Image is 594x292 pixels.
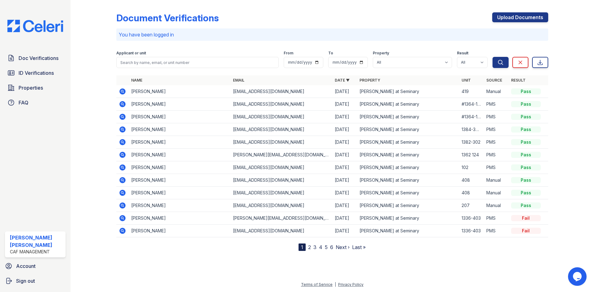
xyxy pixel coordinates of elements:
[129,212,230,225] td: [PERSON_NAME]
[2,275,68,287] a: Sign out
[16,277,35,285] span: Sign out
[116,51,146,56] label: Applicant or unit
[352,244,366,250] a: Last »
[357,136,459,149] td: [PERSON_NAME] at Seminary
[5,96,66,109] a: FAQ
[284,51,293,56] label: From
[129,199,230,212] td: [PERSON_NAME]
[308,244,311,250] a: 2
[332,187,357,199] td: [DATE]
[19,54,58,62] span: Doc Verifications
[10,234,63,249] div: [PERSON_NAME] [PERSON_NAME]
[129,225,230,237] td: [PERSON_NAME]
[357,199,459,212] td: [PERSON_NAME] at Seminary
[5,52,66,64] a: Doc Verifications
[484,111,509,123] td: PMS
[230,225,332,237] td: [EMAIL_ADDRESS][DOMAIN_NAME]
[129,98,230,111] td: [PERSON_NAME]
[2,20,68,32] img: CE_Logo_Blue-a8612792a0a2168367f1c8372b55b34899dd931a85d93a1a3d3e32e68fde9ad4.png
[511,152,541,158] div: Pass
[116,12,219,23] div: Document Verifications
[230,187,332,199] td: [EMAIL_ADDRESS][DOMAIN_NAME]
[328,51,333,56] label: To
[332,149,357,161] td: [DATE]
[511,177,541,183] div: Pass
[484,98,509,111] td: PMS
[332,174,357,187] td: [DATE]
[230,111,332,123] td: [EMAIL_ADDRESS][DOMAIN_NAME]
[484,85,509,98] td: Manual
[129,136,230,149] td: [PERSON_NAME]
[332,98,357,111] td: [DATE]
[511,202,541,209] div: Pass
[233,78,244,83] a: Email
[230,174,332,187] td: [EMAIL_ADDRESS][DOMAIN_NAME]
[336,244,350,250] a: Next ›
[332,225,357,237] td: [DATE]
[484,161,509,174] td: PMS
[2,260,68,272] a: Account
[16,262,36,270] span: Account
[332,212,357,225] td: [DATE]
[357,161,459,174] td: [PERSON_NAME] at Seminary
[325,244,328,250] a: 5
[511,190,541,196] div: Pass
[116,57,279,68] input: Search by name, email, or unit number
[373,51,389,56] label: Property
[459,174,484,187] td: 408
[230,85,332,98] td: [EMAIL_ADDRESS][DOMAIN_NAME]
[357,212,459,225] td: [PERSON_NAME] at Seminary
[568,267,588,286] iframe: chat widget
[332,199,357,212] td: [DATE]
[332,161,357,174] td: [DATE]
[457,51,468,56] label: Result
[459,111,484,123] td: #1364-129
[357,187,459,199] td: [PERSON_NAME] at Seminary
[459,123,484,136] td: 1384-307L
[484,174,509,187] td: Manual
[484,149,509,161] td: PMS
[484,225,509,237] td: PMS
[511,78,526,83] a: Result
[357,123,459,136] td: [PERSON_NAME] at Seminary
[484,123,509,136] td: PMS
[5,67,66,79] a: ID Verifications
[330,244,333,250] a: 6
[357,111,459,123] td: [PERSON_NAME] at Seminary
[338,282,364,287] a: Privacy Policy
[332,85,357,98] td: [DATE]
[459,225,484,237] td: 1336-403
[19,84,43,91] span: Properties
[129,85,230,98] td: [PERSON_NAME]
[335,78,350,83] a: Date ▼
[129,123,230,136] td: [PERSON_NAME]
[129,161,230,174] td: [PERSON_NAME]
[357,98,459,111] td: [PERSON_NAME] at Seminary
[230,149,332,161] td: [PERSON_NAME][EMAIL_ADDRESS][DOMAIN_NAME]
[511,139,541,145] div: Pass
[511,114,541,120] div: Pass
[10,249,63,255] div: CAF Management
[129,149,230,161] td: [PERSON_NAME]
[511,126,541,133] div: Pass
[511,101,541,107] div: Pass
[357,225,459,237] td: [PERSON_NAME] at Seminary
[511,88,541,95] div: Pass
[131,78,142,83] a: Name
[511,164,541,171] div: Pass
[492,12,548,22] a: Upload Documents
[332,123,357,136] td: [DATE]
[511,215,541,221] div: Fail
[19,99,28,106] span: FAQ
[332,111,357,123] td: [DATE]
[119,31,546,38] p: You have been logged in
[459,98,484,111] td: #1364-129
[459,161,484,174] td: 102
[484,199,509,212] td: Manual
[19,69,54,77] span: ID Verifications
[230,212,332,225] td: [PERSON_NAME][EMAIL_ADDRESS][DOMAIN_NAME]
[459,212,484,225] td: 1336-403
[301,282,333,287] a: Terms of Service
[299,243,306,251] div: 1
